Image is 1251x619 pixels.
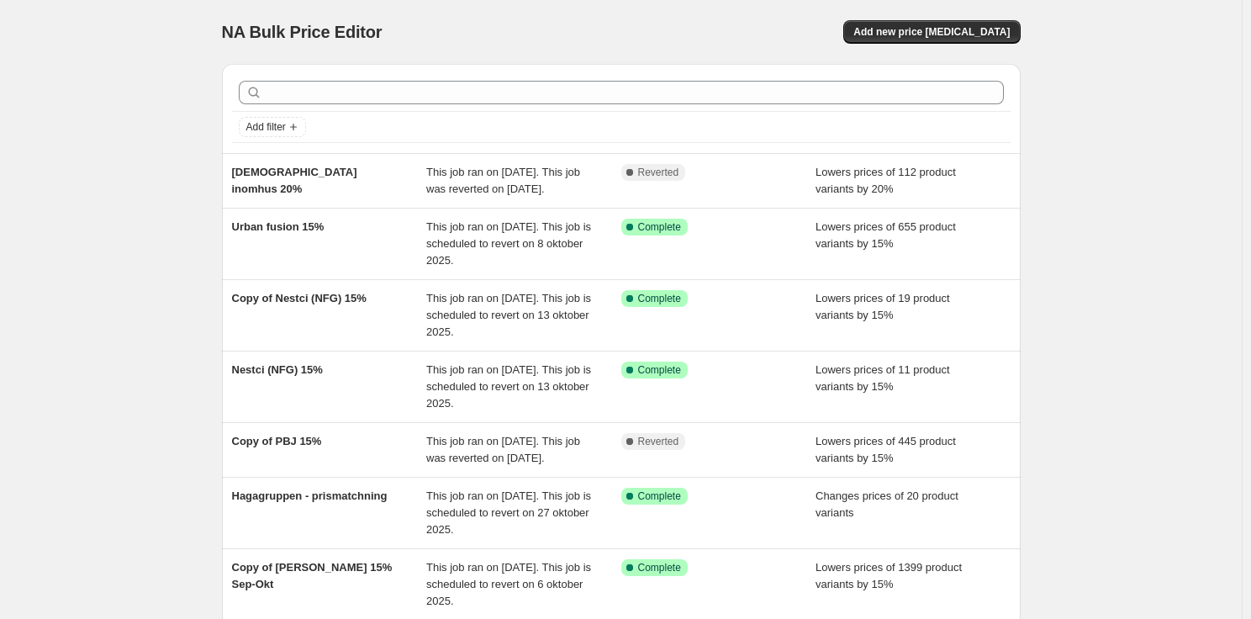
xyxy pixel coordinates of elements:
[232,435,322,447] span: Copy of PBJ 15%
[638,166,679,179] span: Reverted
[816,489,958,519] span: Changes prices of 20 product variants
[232,292,367,304] span: Copy of Nestci (NFG) 15%
[426,561,591,607] span: This job ran on [DATE]. This job is scheduled to revert on 6 oktober 2025.
[638,435,679,448] span: Reverted
[222,23,383,41] span: NA Bulk Price Editor
[816,166,956,195] span: Lowers prices of 112 product variants by 20%
[232,220,325,233] span: Urban fusion 15%
[232,561,393,590] span: Copy of [PERSON_NAME] 15% Sep-Okt
[426,292,591,338] span: This job ran on [DATE]. This job is scheduled to revert on 13 oktober 2025.
[816,220,956,250] span: Lowers prices of 655 product variants by 15%
[239,117,306,137] button: Add filter
[426,363,591,410] span: This job ran on [DATE]. This job is scheduled to revert on 13 oktober 2025.
[426,489,591,536] span: This job ran on [DATE]. This job is scheduled to revert on 27 oktober 2025.
[232,166,357,195] span: [DEMOGRAPHIC_DATA] inomhus 20%
[816,435,956,464] span: Lowers prices of 445 product variants by 15%
[816,363,950,393] span: Lowers prices of 11 product variants by 15%
[638,292,681,305] span: Complete
[426,166,580,195] span: This job ran on [DATE]. This job was reverted on [DATE].
[638,363,681,377] span: Complete
[816,561,962,590] span: Lowers prices of 1399 product variants by 15%
[232,489,388,502] span: Hagagruppen - prismatchning
[232,363,323,376] span: Nestci (NFG) 15%
[638,489,681,503] span: Complete
[426,435,580,464] span: This job ran on [DATE]. This job was reverted on [DATE].
[638,561,681,574] span: Complete
[638,220,681,234] span: Complete
[426,220,591,267] span: This job ran on [DATE]. This job is scheduled to revert on 8 oktober 2025.
[246,120,286,134] span: Add filter
[853,25,1010,39] span: Add new price [MEDICAL_DATA]
[843,20,1020,44] button: Add new price [MEDICAL_DATA]
[816,292,950,321] span: Lowers prices of 19 product variants by 15%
